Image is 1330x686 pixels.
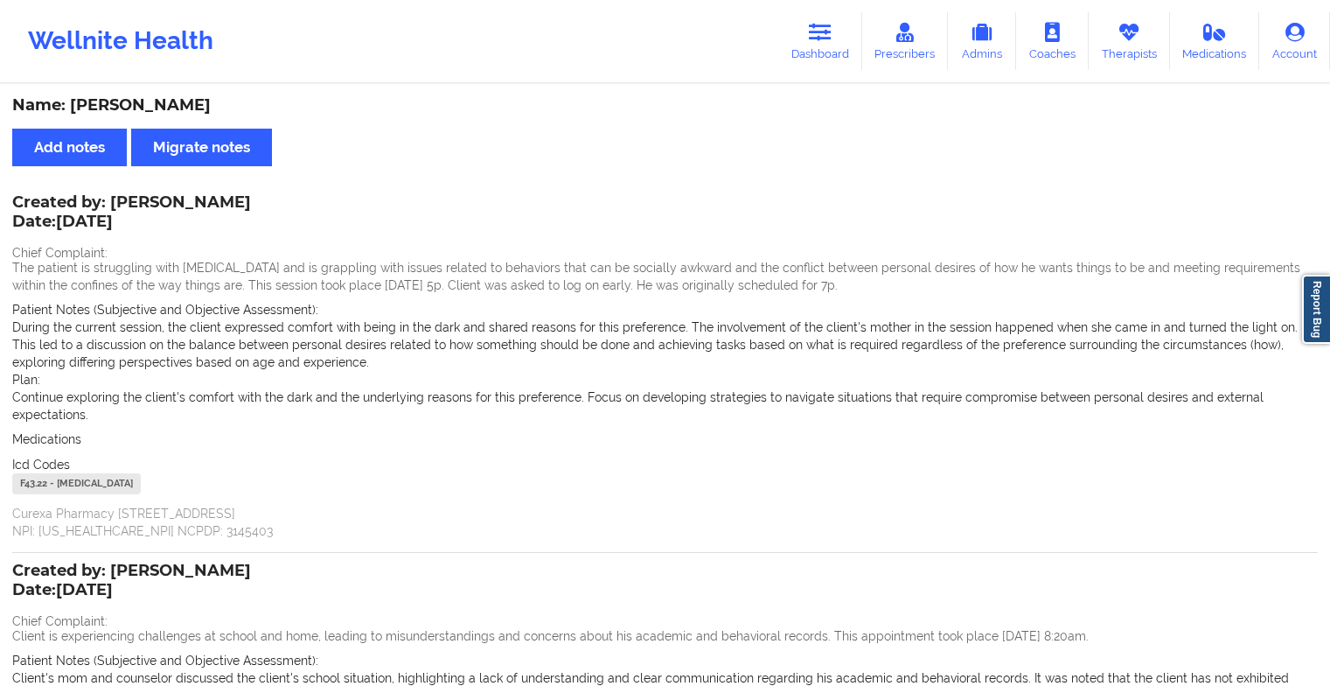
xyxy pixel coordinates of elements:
[12,458,70,472] span: Icd Codes
[12,211,251,234] p: Date: [DATE]
[1302,275,1330,344] a: Report Bug
[12,614,108,628] span: Chief Complaint:
[1259,12,1330,70] a: Account
[1016,12,1089,70] a: Coaches
[778,12,862,70] a: Dashboard
[12,627,1318,645] p: Client is experiencing challenges at school and home, leading to misunderstandings and concerns a...
[12,246,108,260] span: Chief Complaint:
[12,259,1318,294] p: The patient is struggling with [MEDICAL_DATA] and is grappling with issues related to behaviors t...
[12,129,127,166] button: Add notes
[12,318,1318,371] p: During the current session, the client expressed comfort with being in the dark and shared reason...
[12,505,1318,540] p: Curexa Pharmacy [STREET_ADDRESS] NPI: [US_HEALTHCARE_NPI] NCPDP: 3145403
[12,193,251,234] div: Created by: [PERSON_NAME]
[12,562,251,602] div: Created by: [PERSON_NAME]
[12,95,1318,115] div: Name: [PERSON_NAME]
[12,303,318,317] span: Patient Notes (Subjective and Objective Assessment):
[12,579,251,602] p: Date: [DATE]
[1170,12,1260,70] a: Medications
[1089,12,1170,70] a: Therapists
[131,129,272,166] button: Migrate notes
[12,373,40,387] span: Plan:
[12,654,318,668] span: Patient Notes (Subjective and Objective Assessment):
[862,12,949,70] a: Prescribers
[948,12,1016,70] a: Admins
[12,388,1318,423] p: Continue exploring the client's comfort with the dark and the underlying reasons for this prefere...
[12,473,141,494] div: F43.22 - [MEDICAL_DATA]
[12,432,81,446] span: Medications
